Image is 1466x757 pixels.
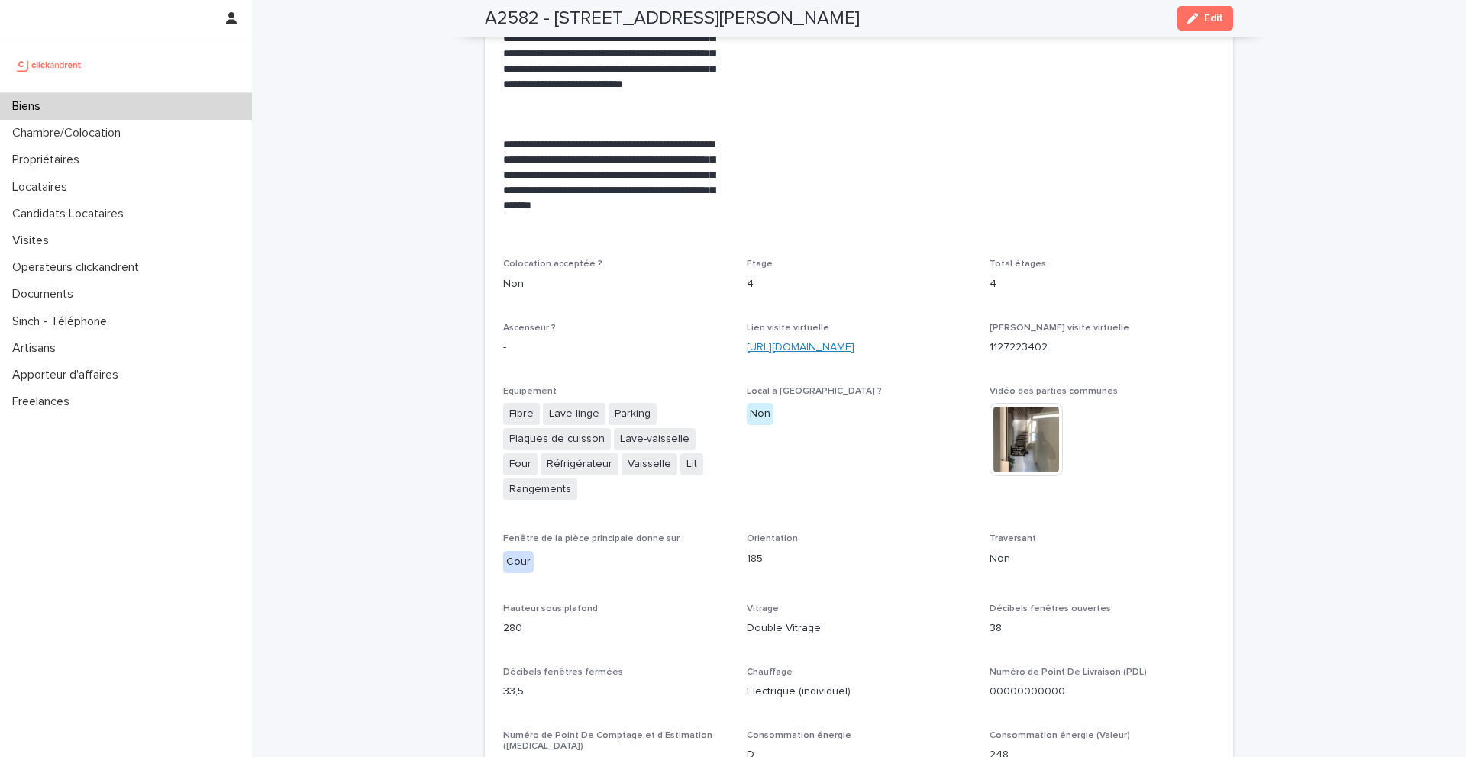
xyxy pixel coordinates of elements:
a: [URL][DOMAIN_NAME] [747,342,854,353]
span: Fenêtre de la pièce principale donne sur : [503,534,684,543]
span: Réfrigérateur [541,453,618,475]
span: Lave-vaisselle [614,428,696,450]
span: [PERSON_NAME] visite virtuelle [990,324,1129,333]
span: Traversant [990,534,1036,543]
div: Non [747,403,773,425]
span: Equipement [503,387,557,396]
button: Edit [1177,6,1233,31]
span: Lien visite virtuelle [747,324,829,333]
p: Documents [6,287,86,301]
span: Edit [1204,13,1223,24]
p: 00000000000 [990,684,1215,700]
span: Etage [747,259,773,269]
span: Vidéo des parties communes [990,387,1118,396]
span: Total étages [990,259,1046,269]
span: Décibels fenêtres ouvertes [990,604,1111,614]
p: Biens [6,99,53,114]
p: - [503,340,728,356]
p: 38 [990,620,1215,636]
span: Décibels fenêtres fermées [503,668,623,677]
p: Candidats Locataires [6,207,136,221]
span: Local à [GEOGRAPHIC_DATA] ? [747,387,882,396]
span: Numéro de Point De Livraison (PDL) [990,668,1147,677]
p: Non [990,551,1215,567]
img: UCB0brd3T0yccxBKYDjQ [12,50,86,80]
p: 4 [990,276,1215,292]
p: Locataires [6,180,79,195]
p: 185 [747,551,972,567]
p: Visites [6,234,61,248]
span: Ascenseur ? [503,324,556,333]
p: Freelances [6,395,82,409]
p: 4 [747,276,972,292]
span: Lave-linge [543,403,605,425]
p: Chambre/Colocation [6,126,133,140]
p: Artisans [6,341,68,356]
p: 33,5 [503,684,728,700]
span: Colocation acceptée ? [503,259,602,269]
span: Vitrage [747,604,779,614]
span: Consommation énergie (Valeur) [990,731,1130,740]
span: Rangements [503,478,577,501]
div: Cour [503,551,534,573]
span: Plaques de cuisson [503,428,611,450]
span: Consommation énergie [747,731,851,740]
p: Electrique (individuel) [747,684,972,700]
span: Hauteur sous plafond [503,604,598,614]
span: Chauffage [747,668,793,677]
span: Orientation [747,534,798,543]
span: Numéro de Point De Comptage et d'Estimation ([MEDICAL_DATA]) [503,731,712,751]
span: Parking [609,403,657,425]
p: Propriétaires [6,153,92,167]
p: Sinch - Téléphone [6,314,119,329]
h2: A2582 - [STREET_ADDRESS][PERSON_NAME] [485,8,860,30]
p: 280 [503,620,728,636]
p: Double Vitrage [747,620,972,636]
p: Operateurs clickandrent [6,260,151,275]
p: 1127223402 [990,340,1215,356]
p: Non [503,276,728,292]
span: Vaisselle [622,453,677,475]
span: Fibre [503,403,540,425]
p: Apporteur d'affaires [6,368,131,382]
span: Four [503,453,538,475]
span: Lit [680,453,703,475]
